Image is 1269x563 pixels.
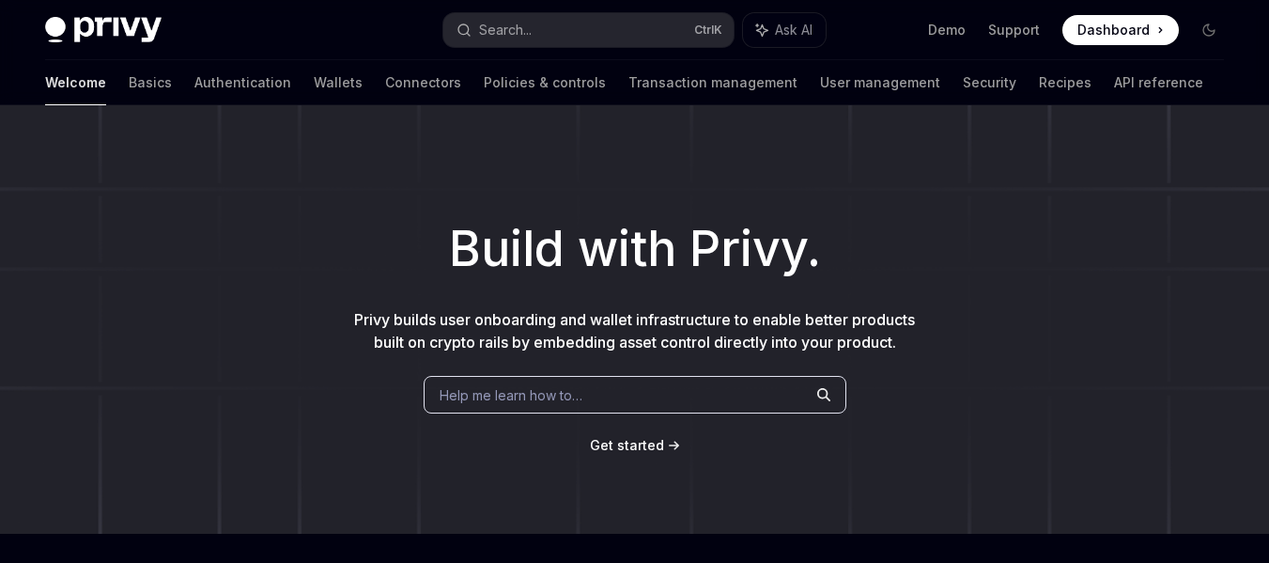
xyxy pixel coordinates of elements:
[440,385,582,405] span: Help me learn how to…
[1077,21,1150,39] span: Dashboard
[194,60,291,105] a: Authentication
[928,21,966,39] a: Demo
[30,212,1239,286] h1: Build with Privy.
[1039,60,1091,105] a: Recipes
[628,60,797,105] a: Transaction management
[743,13,826,47] button: Ask AI
[988,21,1040,39] a: Support
[963,60,1016,105] a: Security
[820,60,940,105] a: User management
[775,21,812,39] span: Ask AI
[45,60,106,105] a: Welcome
[590,436,664,455] a: Get started
[354,310,915,352] span: Privy builds user onboarding and wallet infrastructure to enable better products built on crypto ...
[694,23,722,38] span: Ctrl K
[443,13,735,47] button: Search...CtrlK
[129,60,172,105] a: Basics
[1062,15,1179,45] a: Dashboard
[484,60,606,105] a: Policies & controls
[1114,60,1203,105] a: API reference
[385,60,461,105] a: Connectors
[1194,15,1224,45] button: Toggle dark mode
[590,437,664,453] span: Get started
[314,60,363,105] a: Wallets
[479,19,532,41] div: Search...
[45,17,162,43] img: dark logo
